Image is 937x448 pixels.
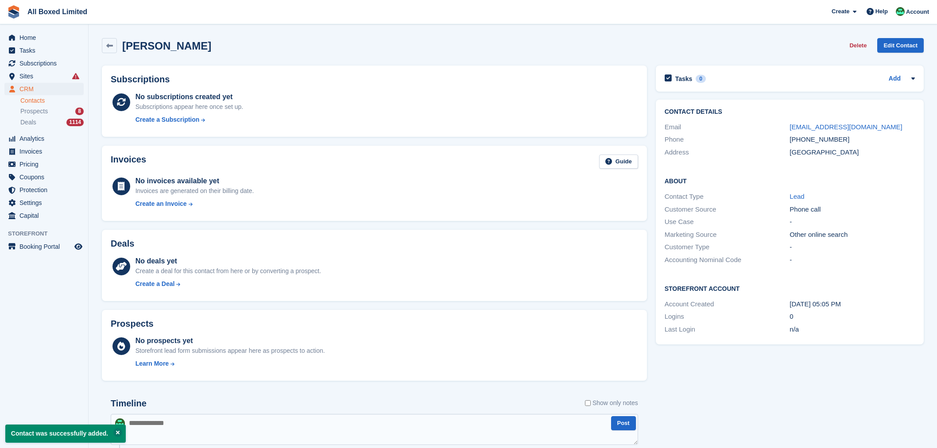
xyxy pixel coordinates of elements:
img: Enquiries [896,7,905,16]
span: Settings [19,197,73,209]
a: Guide [599,154,638,169]
a: menu [4,31,84,44]
h2: Prospects [111,319,154,329]
span: Sites [19,70,73,82]
a: menu [4,44,84,57]
div: Contact Type [665,192,790,202]
a: menu [4,171,84,183]
div: Learn More [136,359,169,368]
i: Smart entry sync failures have occurred [72,73,79,80]
span: Home [19,31,73,44]
div: Address [665,147,790,158]
a: Preview store [73,241,84,252]
span: Tasks [19,44,73,57]
div: Phone call [790,205,915,215]
div: n/a [790,324,915,335]
span: Storefront [8,229,88,238]
a: Deals 1114 [20,118,84,127]
span: Pricing [19,158,73,170]
div: Create a Deal [136,279,175,289]
a: Create a Deal [136,279,321,289]
label: Show only notes [585,398,638,408]
div: Customer Source [665,205,790,215]
span: Help [875,7,888,16]
div: No subscriptions created yet [136,92,244,102]
a: menu [4,83,84,95]
div: No deals yet [136,256,321,266]
div: Logins [665,312,790,322]
a: [EMAIL_ADDRESS][DOMAIN_NAME] [790,123,902,131]
a: menu [4,70,84,82]
div: Phone [665,135,790,145]
a: Lead [790,193,804,200]
div: - [790,255,915,265]
div: 8 [75,108,84,115]
span: CRM [19,83,73,95]
div: Invoices are generated on their billing date. [136,186,254,196]
a: All Boxed Limited [24,4,91,19]
a: Create an Invoice [136,199,254,209]
button: Post [611,416,636,431]
h2: Contact Details [665,108,915,116]
div: Create a Subscription [136,115,200,124]
a: menu [4,209,84,222]
div: 1114 [66,119,84,126]
input: Show only notes [585,398,591,408]
div: Marketing Source [665,230,790,240]
a: menu [4,57,84,70]
div: Email [665,122,790,132]
span: Subscriptions [19,57,73,70]
img: stora-icon-8386f47178a22dfd0bd8f6a31ec36ba5ce8667c1dd55bd0f319d3a0aa187defe.svg [7,5,20,19]
div: 0 [696,75,706,83]
div: Subscriptions appear here once set up. [136,102,244,112]
h2: About [665,176,915,185]
a: Create a Subscription [136,115,244,124]
div: No invoices available yet [136,176,254,186]
span: Create [832,7,849,16]
span: Prospects [20,107,48,116]
a: Learn More [136,359,325,368]
div: Storefront lead form submissions appear here as prospects to action. [136,346,325,355]
p: Contact was successfully added. [5,425,126,443]
span: Analytics [19,132,73,145]
div: Account Created [665,299,790,309]
div: [PHONE_NUMBER] [790,135,915,145]
div: [DATE] 05:05 PM [790,299,915,309]
div: Last Login [665,324,790,335]
span: Invoices [19,145,73,158]
span: Capital [19,209,73,222]
div: No prospects yet [136,336,325,346]
div: 0 [790,312,915,322]
a: Add [889,74,901,84]
div: Use Case [665,217,790,227]
a: Prospects 8 [20,107,84,116]
h2: Deals [111,239,134,249]
span: Coupons [19,171,73,183]
h2: Timeline [111,398,147,409]
div: Create an Invoice [136,199,187,209]
h2: [PERSON_NAME] [122,40,211,52]
span: Account [906,8,929,16]
div: [GEOGRAPHIC_DATA] [790,147,915,158]
a: Edit Contact [877,38,924,53]
a: menu [4,240,84,253]
div: Other online search [790,230,915,240]
a: menu [4,145,84,158]
a: menu [4,197,84,209]
span: Deals [20,118,36,127]
span: Booking Portal [19,240,73,253]
h2: Subscriptions [111,74,638,85]
h2: Invoices [111,154,146,169]
div: Create a deal for this contact from here or by converting a prospect. [136,266,321,276]
div: - [790,217,915,227]
h2: Storefront Account [665,284,915,293]
button: Delete [846,38,870,53]
a: menu [4,184,84,196]
div: Customer Type [665,242,790,252]
a: menu [4,158,84,170]
h2: Tasks [675,75,693,83]
a: menu [4,132,84,145]
img: Enquiries [115,418,125,428]
div: Accounting Nominal Code [665,255,790,265]
a: Contacts [20,97,84,105]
